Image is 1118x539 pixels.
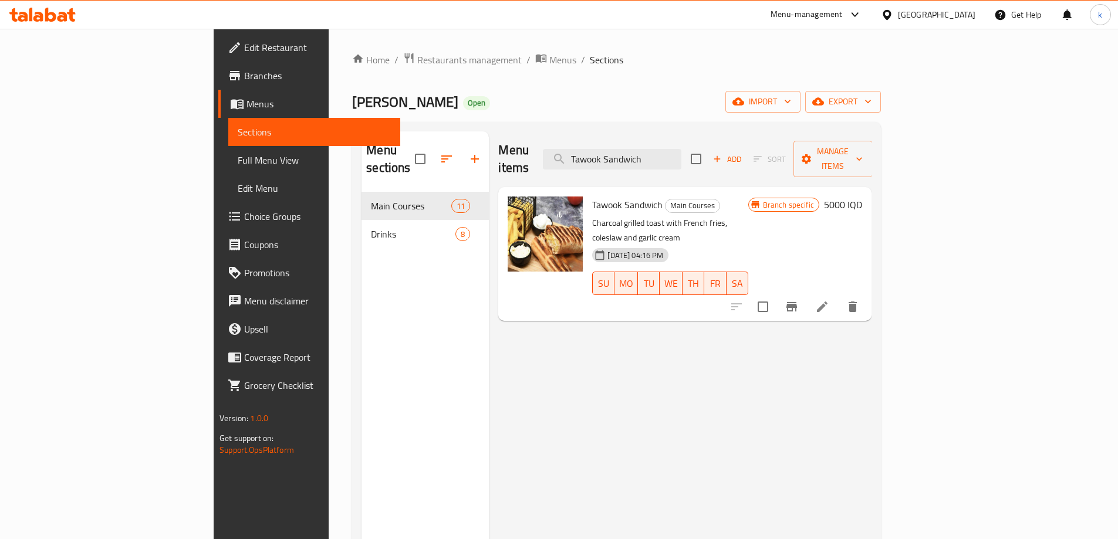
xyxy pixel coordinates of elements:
p: Charcoal grilled toast with French fries, coleslaw and garlic cream [592,216,748,245]
div: Drinks8 [362,220,489,248]
img: Tawook Sandwich [508,196,583,272]
span: Select all sections [408,147,433,171]
span: Branch specific [758,199,819,211]
a: Choice Groups [218,202,400,230]
a: Menus [218,90,400,118]
div: Menu-management [771,8,843,22]
button: SA [727,272,748,295]
li: / [526,53,531,67]
a: Menus [535,52,576,67]
a: Upsell [218,315,400,343]
a: Full Menu View [228,146,400,174]
button: Add section [461,145,489,173]
span: export [815,94,872,109]
li: / [581,53,585,67]
h2: Menu items [498,141,529,177]
span: Restaurants management [417,53,522,67]
h6: 5000 IQD [824,196,862,213]
nav: breadcrumb [352,52,881,67]
span: Edit Menu [238,181,391,195]
span: TH [687,275,700,292]
span: Grocery Checklist [244,378,391,392]
span: 1.0.0 [250,411,268,426]
span: [PERSON_NAME] [352,89,458,115]
span: Sections [590,53,623,67]
span: Menus [549,53,576,67]
span: Upsell [244,322,391,336]
div: [GEOGRAPHIC_DATA] [898,8,975,21]
span: Coupons [244,238,391,252]
span: FR [709,275,721,292]
span: SA [731,275,744,292]
div: Main Courses [665,199,720,213]
span: [DATE] 04:16 PM [603,250,668,261]
div: Main Courses11 [362,192,489,220]
span: Add item [708,150,746,168]
button: FR [704,272,726,295]
button: import [725,91,800,113]
span: SU [597,275,610,292]
button: TU [638,272,660,295]
span: Select section first [746,150,793,168]
button: delete [839,293,867,321]
span: Choice Groups [244,209,391,223]
span: Get support on: [219,430,273,446]
span: TU [643,275,655,292]
span: Drinks [371,227,455,241]
span: WE [664,275,678,292]
button: Add [708,150,746,168]
span: Main Courses [371,199,451,213]
a: Restaurants management [403,52,522,67]
span: k [1098,8,1102,21]
div: items [451,199,470,213]
span: 11 [452,201,470,212]
span: Coverage Report [244,350,391,364]
a: Grocery Checklist [218,371,400,399]
span: Promotions [244,266,391,280]
a: Edit Restaurant [218,33,400,62]
a: Coverage Report [218,343,400,371]
span: Menu disclaimer [244,294,391,308]
a: Edit Menu [228,174,400,202]
button: SU [592,272,614,295]
button: TH [683,272,704,295]
span: Sections [238,125,391,139]
a: Sections [228,118,400,146]
nav: Menu sections [362,187,489,253]
span: Add [711,152,743,166]
button: WE [660,272,683,295]
span: Tawook Sandwich [592,196,663,213]
button: export [805,91,881,113]
span: Branches [244,69,391,83]
div: Open [463,96,490,110]
a: Branches [218,62,400,90]
button: Manage items [793,141,872,177]
span: 8 [456,229,470,240]
span: Version: [219,411,248,426]
span: Open [463,98,490,108]
span: import [735,94,791,109]
span: Full Menu View [238,153,391,167]
span: Menus [246,97,391,111]
span: MO [619,275,633,292]
span: Select section [684,147,708,171]
div: items [455,227,470,241]
span: Main Courses [666,199,720,212]
a: Menu disclaimer [218,287,400,315]
a: Promotions [218,259,400,287]
button: MO [614,272,638,295]
input: search [543,149,681,170]
a: Coupons [218,230,400,259]
span: Edit Restaurant [244,40,391,55]
button: Branch-specific-item [778,293,806,321]
span: Manage items [803,144,863,174]
a: Support.OpsPlatform [219,442,294,457]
